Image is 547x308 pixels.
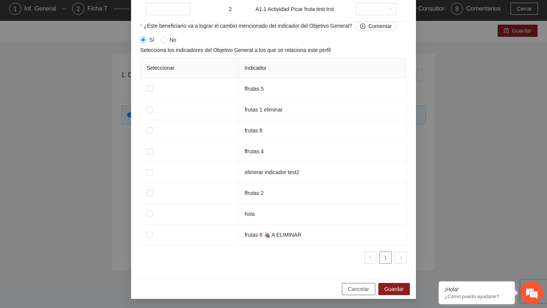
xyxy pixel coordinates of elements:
span: Cancelar [348,285,369,293]
p: ¿Cómo puedo ayudarte? [444,294,509,299]
span: Selecciona los indicadores del Objetivo General a los que se relaciona este perfil [140,46,331,54]
button: ¿Este beneficiario va a lograr el cambio mencionado del indicador del Objetivo General? [355,22,397,31]
button: Cancelar [342,283,375,295]
span: plus-circle [360,24,365,30]
button: right [395,251,407,264]
td: eliminar indicador test2 [239,162,407,183]
li: Previous Page [364,251,376,264]
li: Next Page [395,251,407,264]
td: frutas 6 🍇 A ELIMINAR [239,225,407,245]
span: Estamos en línea. [44,101,105,178]
div: Chatee con nosotros ahora [40,39,128,49]
th: Seleccionar [141,58,239,79]
span: right [398,255,403,260]
td: ffrutas 4 [239,141,407,162]
td: frutas 1 eliminar [239,99,407,120]
span: No [166,36,179,44]
button: left [364,251,376,264]
td: hola [239,204,407,225]
span: Guardar [384,285,404,293]
span: left [368,255,373,260]
span: Sí [146,36,157,44]
textarea: Escriba su mensaje y pulse “Intro” [4,207,145,234]
td: frutas 8 [239,120,407,141]
span: ¿Este beneficiario va a lograr el cambio mencionado del indicador del Objetivo General? [144,22,397,31]
div: ¡Hola! [444,286,509,292]
div: Minimizar ventana de chat en vivo [125,4,143,22]
td: ffrutas 2 [239,183,407,204]
li: 1 [379,251,392,264]
td: ffrutas 5 [239,79,407,99]
a: 1 [380,252,391,263]
span: Comentar [368,22,392,30]
th: Indicador [239,58,407,79]
button: Guardar [378,283,410,295]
